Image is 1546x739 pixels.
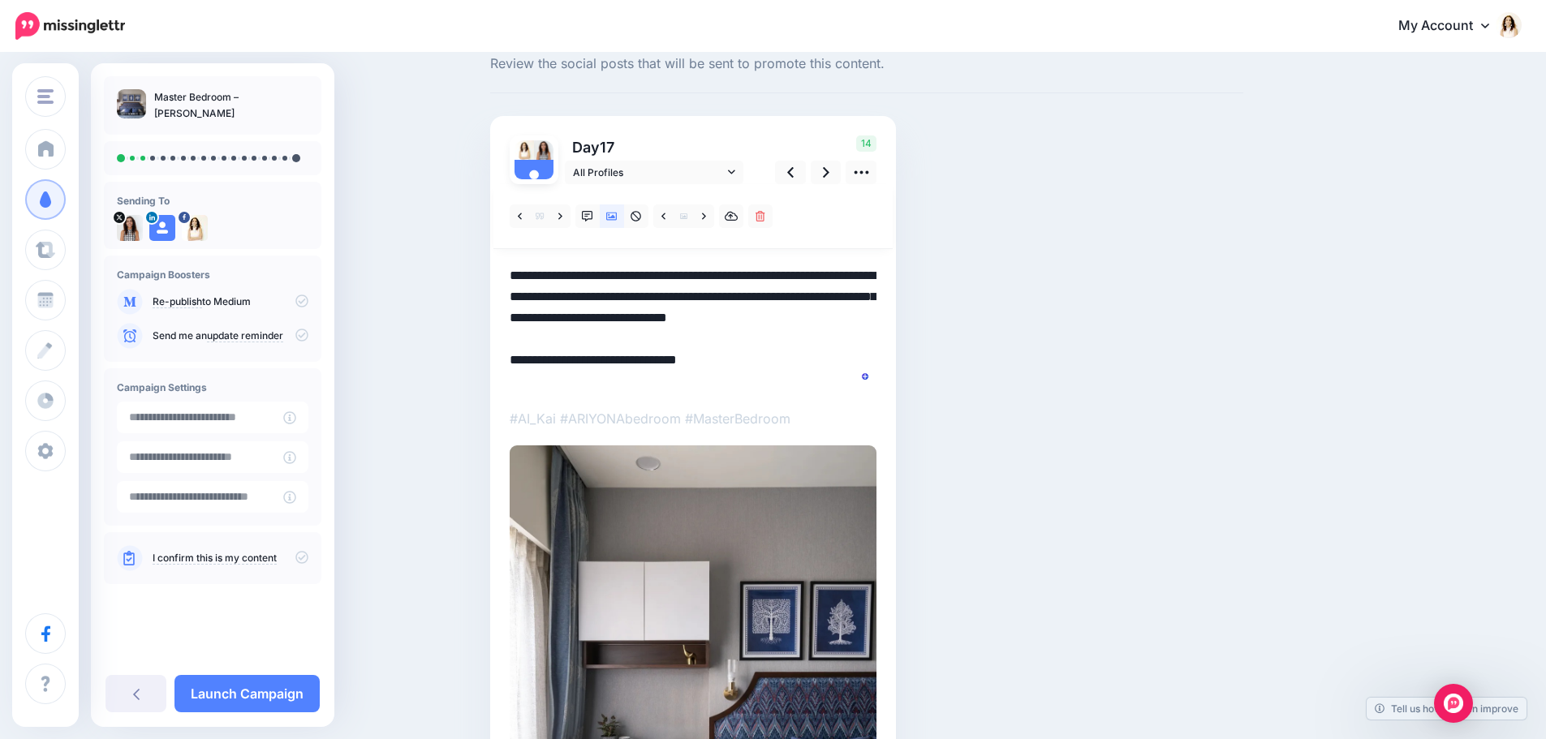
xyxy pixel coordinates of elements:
[565,161,743,184] a: All Profiles
[565,135,746,159] p: Day
[149,215,175,241] img: user_default_image.png
[117,381,308,393] h4: Campaign Settings
[37,89,54,104] img: menu.png
[490,54,1243,75] span: Review the social posts that will be sent to promote this content.
[510,265,876,392] textarea: To enrich screen reader interactions, please activate Accessibility in Grammarly extension settings
[153,294,308,309] p: to Medium
[1434,684,1473,723] div: Open Intercom Messenger
[153,295,202,308] a: Re-publish
[207,329,283,342] a: update reminder
[1367,698,1527,720] a: Tell us how we can improve
[117,269,308,281] h4: Campaign Boosters
[154,89,308,122] p: Master Bedroom – [PERSON_NAME]
[15,12,125,40] img: Missinglettr
[153,329,308,343] p: Send me an
[573,164,724,181] span: All Profiles
[117,89,146,118] img: 8f99dd4536843d383aac36a13e4c69bc_thumb.jpg
[515,160,553,199] img: user_default_image.png
[534,140,553,160] img: 8LzpjWeL-22117.jpg
[856,135,876,152] span: 14
[515,140,534,160] img: 20479796_1519423771450404_4084095130666208276_n-bsa32121.jpg
[510,408,876,429] p: #AI_Kai #ARIYONAbedroom #MasterBedroom
[182,215,208,241] img: 20479796_1519423771450404_4084095130666208276_n-bsa32121.jpg
[1382,6,1522,46] a: My Account
[117,215,143,241] img: 8LzpjWeL-22117.jpg
[117,195,308,207] h4: Sending To
[600,139,614,156] span: 17
[153,552,277,565] a: I confirm this is my content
